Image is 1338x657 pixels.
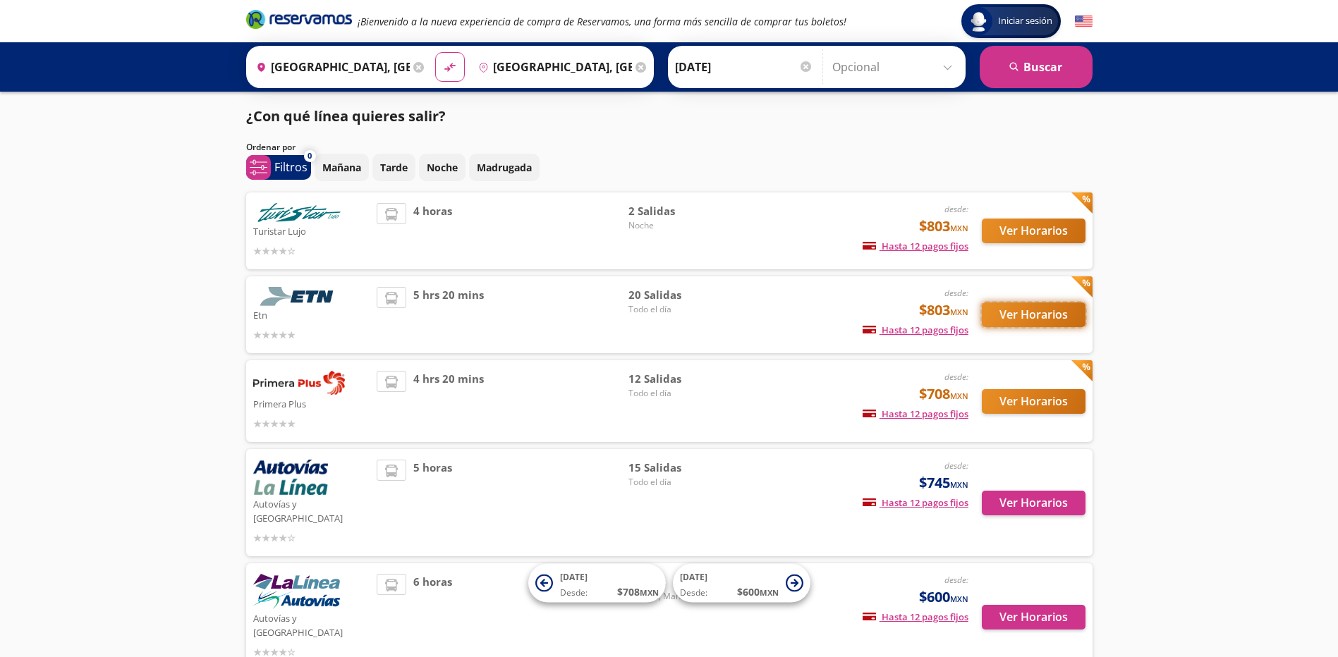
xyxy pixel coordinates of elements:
span: 4 hrs 20 mins [413,371,484,431]
span: 15 Salidas [628,460,727,476]
span: Hasta 12 pagos fijos [863,496,968,509]
span: Desde: [560,587,588,599]
img: Primera Plus [253,371,345,395]
p: Autovías y [GEOGRAPHIC_DATA] [253,495,370,525]
p: Etn [253,306,370,323]
p: Tarde [380,160,408,175]
button: Ver Horarios [982,389,1085,414]
button: Ver Horarios [982,491,1085,515]
img: Turistar Lujo [253,203,345,222]
span: Hasta 12 pagos fijos [863,610,968,623]
small: MXN [640,587,659,598]
em: desde: [944,460,968,472]
input: Opcional [832,49,959,85]
small: MXN [950,223,968,233]
span: Desde: [680,587,707,599]
button: Noche [419,154,466,181]
button: Ver Horarios [982,605,1085,630]
span: $ 708 [617,584,659,599]
input: Buscar Origen [250,49,410,85]
button: English [1075,13,1093,30]
span: $803 [919,300,968,321]
img: Autovías y La Línea [253,574,340,609]
p: Primera Plus [253,395,370,412]
input: Buscar Destino [473,49,632,85]
small: MXN [950,391,968,401]
button: Ver Horarios [982,219,1085,243]
small: MXN [950,594,968,604]
p: Noche [427,160,458,175]
span: $803 [919,216,968,237]
img: Autovías y La Línea [253,460,328,495]
button: [DATE]Desde:$708MXN [528,564,666,603]
span: $600 [919,587,968,608]
button: Ver Horarios [982,302,1085,327]
p: Filtros [274,159,308,176]
em: desde: [944,371,968,383]
span: $745 [919,472,968,493]
p: Turistar Lujo [253,222,370,239]
input: Elegir Fecha [675,49,813,85]
em: desde: [944,203,968,215]
span: Todo el día [628,387,727,400]
span: 2 Salidas [628,203,727,219]
span: Noche [628,219,727,232]
button: Tarde [372,154,415,181]
em: desde: [944,287,968,299]
small: MXN [760,587,779,598]
img: Etn [253,287,345,306]
p: Madrugada [477,160,532,175]
span: 5 horas [413,460,452,546]
span: $ 600 [737,584,779,599]
small: MXN [950,479,968,490]
span: Hasta 12 pagos fijos [863,324,968,336]
span: 12 Salidas [628,371,727,387]
button: 0Filtros [246,155,311,180]
i: Brand Logo [246,8,352,30]
button: [DATE]Desde:$600MXN [673,564,810,603]
span: Iniciar sesión [992,14,1058,28]
span: [DATE] [560,571,588,583]
span: Hasta 12 pagos fijos [863,407,968,420]
small: MXN [950,307,968,317]
button: Mañana [315,154,369,181]
span: 0 [308,150,312,162]
button: Madrugada [469,154,540,181]
span: Hasta 12 pagos fijos [863,240,968,252]
span: 20 Salidas [628,287,727,303]
em: ¡Bienvenido a la nueva experiencia de compra de Reservamos, una forma más sencilla de comprar tus... [358,15,846,28]
p: ¿Con qué línea quieres salir? [246,106,446,127]
span: Todo el día [628,476,727,489]
p: Autovías y [GEOGRAPHIC_DATA] [253,609,370,639]
em: desde: [944,574,968,586]
span: [DATE] [680,571,707,583]
p: Ordenar por [246,141,296,154]
span: 4 horas [413,203,452,259]
a: Brand Logo [246,8,352,34]
span: Todo el día [628,303,727,316]
span: 5 hrs 20 mins [413,287,484,343]
button: Buscar [980,46,1093,88]
span: $708 [919,383,968,405]
p: Mañana [322,160,361,175]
